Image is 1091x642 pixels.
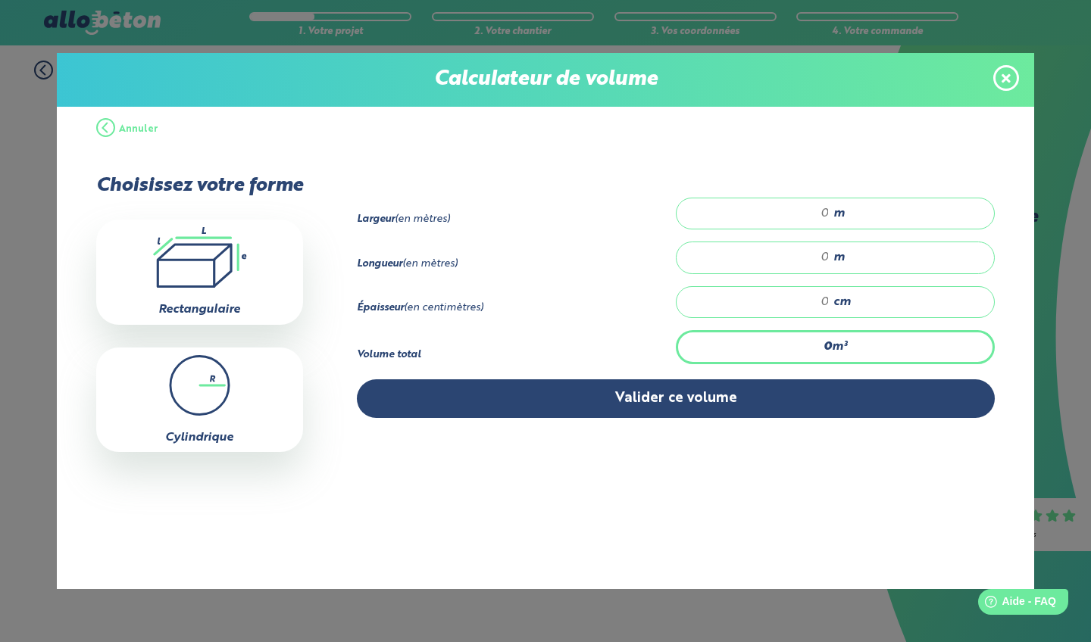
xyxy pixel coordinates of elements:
[357,259,402,269] strong: Longueur
[357,302,676,314] div: (en centimètres)
[833,207,845,220] span: m
[676,330,995,363] div: m³
[96,175,303,197] p: Choisissez votre forme
[357,214,395,224] strong: Largeur
[692,250,830,265] input: 0
[833,251,845,264] span: m
[692,295,830,310] input: 0
[833,295,851,309] span: cm
[357,303,404,313] strong: Épaisseur
[165,432,233,444] label: Cylindrique
[158,304,240,316] label: Rectangulaire
[357,213,676,226] div: (en mètres)
[72,68,1019,92] p: Calculateur de volume
[357,379,996,418] button: Valider ce volume
[357,350,421,360] strong: Volume total
[824,341,832,353] strong: 0
[692,206,830,221] input: 0
[956,583,1074,625] iframe: Help widget launcher
[96,107,158,152] button: Annuler
[357,258,676,270] div: (en mètres)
